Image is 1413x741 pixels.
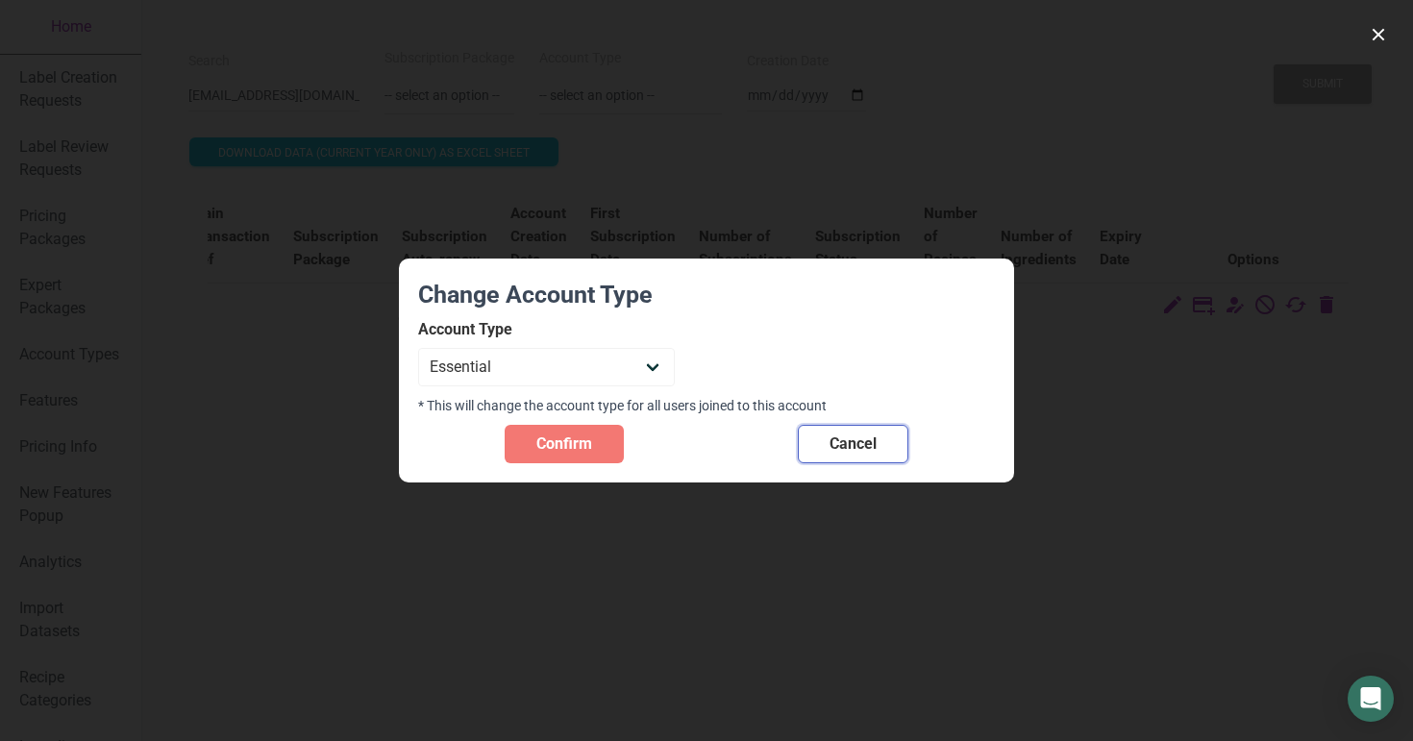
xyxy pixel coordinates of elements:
[418,394,995,417] div: * This will change the account type for all users joined to this account
[505,425,624,463] button: Confirm
[536,432,592,456] span: Confirm
[1348,676,1394,722] div: Open Intercom Messenger
[418,319,675,341] label: Account Type
[798,425,908,463] button: Cancel
[418,278,995,319] h3: Change Account Type
[830,432,877,456] span: Cancel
